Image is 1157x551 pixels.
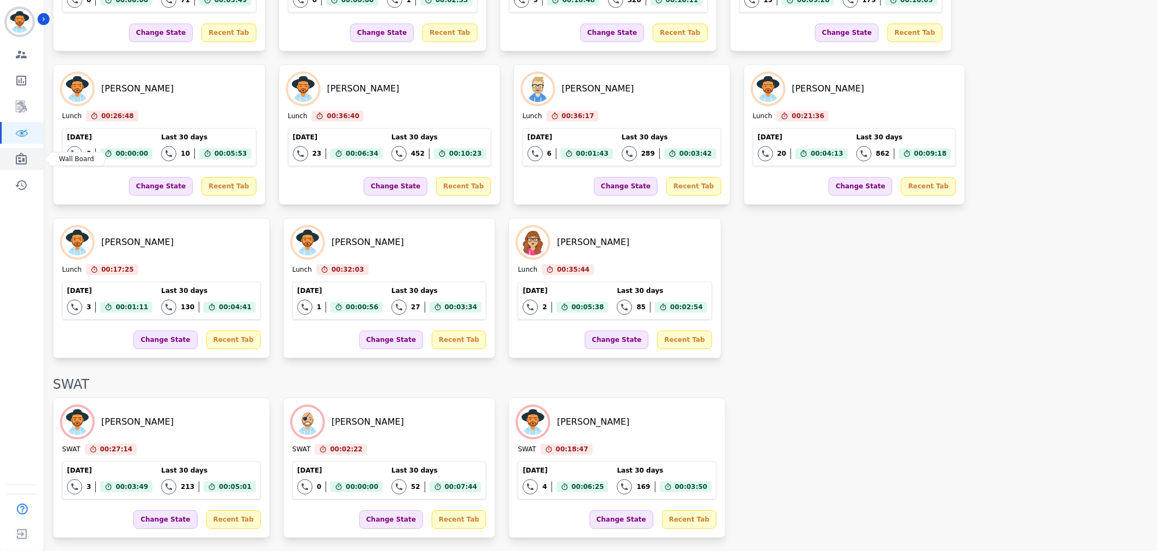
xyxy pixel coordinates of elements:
div: Last 30 days [161,466,256,475]
span: 00:00:00 [346,481,378,492]
div: 862 [876,149,890,158]
div: SWAT [518,445,536,455]
div: [PERSON_NAME] [557,236,629,249]
div: 213 [181,482,194,491]
span: 00:03:50 [675,481,708,492]
div: Change State [359,510,423,529]
div: Last 30 days [391,466,481,475]
img: Avatar [288,74,319,104]
div: Last 30 days [856,133,951,142]
span: 00:10:23 [449,148,482,159]
div: 0 [87,149,91,158]
span: 00:05:01 [219,481,252,492]
div: Recent Tab [657,330,712,349]
div: [PERSON_NAME] [562,82,634,95]
span: 00:06:25 [572,481,604,492]
img: Avatar [292,227,323,258]
span: 00:04:41 [219,302,252,313]
div: Recent Tab [662,510,717,529]
span: 00:02:22 [330,444,363,455]
div: 23 [313,149,322,158]
span: 00:26:48 [101,111,134,121]
div: Last 30 days [161,286,256,295]
div: Recent Tab [887,23,942,42]
div: Recent Tab [206,330,261,349]
div: [DATE] [67,466,152,475]
div: 4 [542,482,547,491]
div: 10 [181,149,190,158]
div: 1 [317,303,321,311]
img: Avatar [523,74,553,104]
span: 00:36:40 [327,111,359,121]
span: 00:04:13 [811,148,843,159]
span: 00:05:53 [215,148,247,159]
div: [PERSON_NAME] [327,82,400,95]
span: 00:32:03 [332,264,364,275]
div: [PERSON_NAME] [557,415,629,428]
div: Last 30 days [617,466,712,475]
div: [PERSON_NAME] [101,236,174,249]
div: Recent Tab [423,23,477,42]
div: [DATE] [67,286,152,295]
div: Change State [359,330,423,349]
span: 00:21:36 [792,111,824,121]
div: [PERSON_NAME] [332,415,404,428]
div: 2 [542,303,547,311]
div: SWAT [62,445,80,455]
div: Change State [364,177,427,195]
div: Change State [129,177,193,195]
div: SWAT [292,445,310,455]
div: [PERSON_NAME] [332,236,404,249]
div: Recent Tab [653,23,707,42]
div: 3 [87,303,91,311]
div: 6 [547,149,552,158]
div: [DATE] [67,133,152,142]
div: Change State [594,177,658,195]
img: Avatar [292,407,323,437]
span: 00:02:54 [670,302,703,313]
img: Avatar [518,227,548,258]
div: [PERSON_NAME] [792,82,865,95]
span: 00:36:17 [562,111,595,121]
div: Last 30 days [391,286,481,295]
div: Change State [829,177,892,195]
img: Avatar [518,407,548,437]
img: Avatar [62,74,93,104]
span: 00:07:44 [445,481,478,492]
span: 00:05:38 [572,302,604,313]
div: Recent Tab [201,177,256,195]
div: 169 [636,482,650,491]
div: Change State [580,23,644,42]
span: 00:03:49 [115,481,148,492]
div: Lunch [523,112,542,121]
div: Last 30 days [622,133,717,142]
div: Recent Tab [206,510,261,529]
div: Change State [133,330,197,349]
div: Lunch [292,265,312,275]
span: 00:03:34 [445,302,478,313]
div: Change State [585,330,648,349]
div: 130 [181,303,194,311]
div: 85 [636,303,646,311]
span: 00:09:18 [914,148,947,159]
div: 0 [317,482,321,491]
span: 00:06:34 [346,148,378,159]
div: Change State [590,510,653,529]
div: Change State [129,23,193,42]
div: [DATE] [297,286,383,295]
div: Recent Tab [432,510,486,529]
div: 52 [411,482,420,491]
div: Recent Tab [436,177,491,195]
span: 00:00:00 [115,148,148,159]
span: 00:03:42 [679,148,712,159]
div: 289 [641,149,655,158]
div: 3 [87,482,91,491]
div: 27 [411,303,420,311]
span: 00:01:11 [115,302,148,313]
span: 00:27:14 [100,444,133,455]
div: Recent Tab [432,330,486,349]
div: [DATE] [528,133,613,142]
div: Recent Tab [901,177,956,195]
div: Lunch [753,112,773,121]
div: [DATE] [758,133,848,142]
